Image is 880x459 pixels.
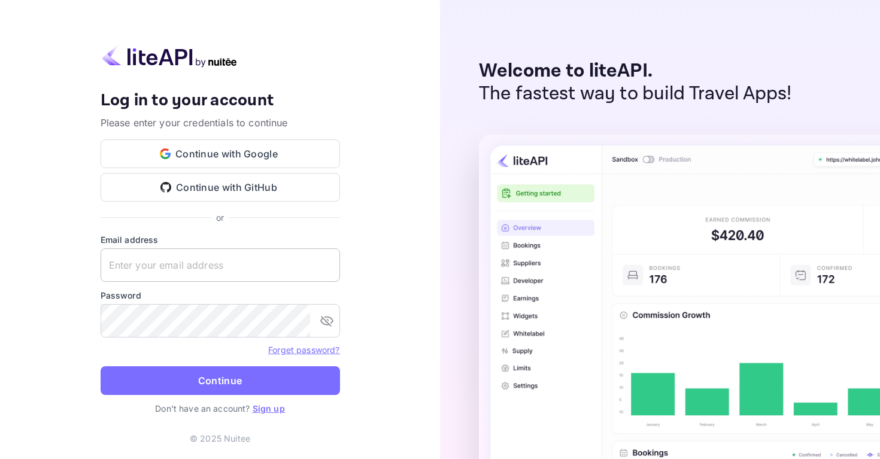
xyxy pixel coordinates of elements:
[101,289,340,302] label: Password
[190,432,250,445] p: © 2025 Nuitee
[101,44,238,68] img: liteapi
[101,233,340,246] label: Email address
[101,90,340,111] h4: Log in to your account
[479,83,792,105] p: The fastest way to build Travel Apps!
[101,173,340,202] button: Continue with GitHub
[315,309,339,333] button: toggle password visibility
[253,403,285,414] a: Sign up
[101,115,340,130] p: Please enter your credentials to continue
[101,366,340,395] button: Continue
[216,211,224,224] p: or
[101,139,340,168] button: Continue with Google
[101,248,340,282] input: Enter your email address
[479,60,792,83] p: Welcome to liteAPI.
[101,402,340,415] p: Don't have an account?
[268,344,339,355] a: Forget password?
[268,345,339,355] a: Forget password?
